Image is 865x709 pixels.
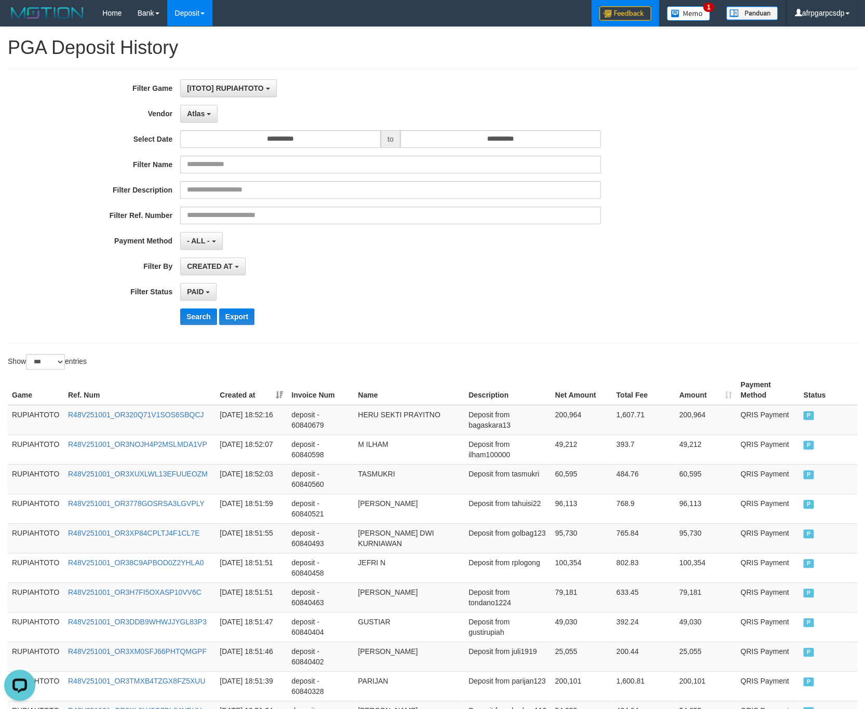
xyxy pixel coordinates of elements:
[551,405,612,435] td: 200,964
[180,79,276,97] button: [ITOTO] RUPIAHTOTO
[736,642,799,671] td: QRIS Payment
[287,375,354,405] th: Invoice Num
[180,257,246,275] button: CREATED AT
[8,612,64,642] td: RUPIAHTOTO
[8,375,64,405] th: Game
[287,434,354,464] td: deposit - 60840598
[675,642,736,671] td: 25,055
[464,464,551,494] td: Deposit from tasmukri
[803,677,814,686] span: PAID
[287,553,354,582] td: deposit - 60840458
[354,553,464,582] td: JEFRI N
[215,464,287,494] td: [DATE] 18:52:03
[612,671,675,701] td: 1,600.81
[8,553,64,582] td: RUPIAHTOTO
[287,494,354,523] td: deposit - 60840521
[8,523,64,553] td: RUPIAHTOTO
[287,642,354,671] td: deposit - 60840402
[464,405,551,435] td: Deposit from bagaskara13
[8,5,87,21] img: MOTION_logo.png
[612,464,675,494] td: 484.76
[667,6,710,21] img: Button%20Memo.svg
[464,375,551,405] th: Description
[675,464,736,494] td: 60,595
[551,523,612,553] td: 95,730
[8,642,64,671] td: RUPIAHTOTO
[612,405,675,435] td: 1,607.71
[599,6,651,21] img: Feedback.jpg
[803,411,814,420] span: PAID
[612,553,675,582] td: 802.83
[736,612,799,642] td: QRIS Payment
[354,642,464,671] td: [PERSON_NAME]
[354,612,464,642] td: GUSTIAR
[215,553,287,582] td: [DATE] 18:51:51
[464,523,551,553] td: Deposit from golbag123
[736,494,799,523] td: QRIS Payment
[464,582,551,612] td: Deposit from tondano1224
[803,470,814,479] span: PAID
[68,677,206,685] a: R48V251001_OR3TMXB4TZGX8FZ5XUU
[68,558,204,567] a: R48V251001_OR38C9APBOD0Z2YHLA0
[215,642,287,671] td: [DATE] 18:51:46
[68,411,204,419] a: R48V251001_OR320Q71V1SOS6SBQCJ
[4,4,35,35] button: Open LiveChat chat widget
[612,612,675,642] td: 392.24
[8,582,64,612] td: RUPIAHTOTO
[675,612,736,642] td: 49,030
[180,283,217,301] button: PAID
[215,523,287,553] td: [DATE] 18:51:55
[287,464,354,494] td: deposit - 60840560
[726,6,778,20] img: panduan.png
[219,308,254,325] button: Export
[26,354,65,370] select: Showentries
[354,434,464,464] td: M ILHAM
[464,642,551,671] td: Deposit from juli1919
[68,588,201,596] a: R48V251001_OR3H7FI5OXASP10VV6C
[215,375,287,405] th: Created at: activate to sort column ascending
[551,464,612,494] td: 60,595
[68,499,205,508] a: R48V251001_OR3778GOSRSA3LGVPLY
[68,618,207,626] a: R48V251001_OR3DDB9WHWJJYGL83P3
[8,354,87,370] label: Show entries
[354,582,464,612] td: [PERSON_NAME]
[736,464,799,494] td: QRIS Payment
[187,84,264,92] span: [ITOTO] RUPIAHTOTO
[803,559,814,568] span: PAID
[736,553,799,582] td: QRIS Payment
[551,671,612,701] td: 200,101
[68,470,208,478] a: R48V251001_OR3XUXLWL13EFUUEOZM
[551,612,612,642] td: 49,030
[736,375,799,405] th: Payment Method
[215,582,287,612] td: [DATE] 18:51:51
[675,671,736,701] td: 200,101
[551,494,612,523] td: 96,113
[551,642,612,671] td: 25,055
[8,434,64,464] td: RUPIAHTOTO
[187,288,204,296] span: PAID
[8,405,64,435] td: RUPIAHTOTO
[215,434,287,464] td: [DATE] 18:52:07
[551,582,612,612] td: 79,181
[354,375,464,405] th: Name
[736,434,799,464] td: QRIS Payment
[187,262,233,270] span: CREATED AT
[187,110,205,118] span: Atlas
[736,523,799,553] td: QRIS Payment
[381,130,400,148] span: to
[354,523,464,553] td: [PERSON_NAME] DWI KURNIAWAN
[675,434,736,464] td: 49,212
[612,642,675,671] td: 200.44
[354,671,464,701] td: PARIJAN
[8,37,857,58] h1: PGA Deposit History
[736,671,799,701] td: QRIS Payment
[215,405,287,435] td: [DATE] 18:52:16
[675,523,736,553] td: 95,730
[68,440,207,448] a: R48V251001_OR3NOJH4P2MSLMDA1VP
[736,405,799,435] td: QRIS Payment
[464,434,551,464] td: Deposit from ilham100000
[803,589,814,597] span: PAID
[675,375,736,405] th: Amount: activate to sort column ascending
[612,582,675,612] td: 633.45
[675,405,736,435] td: 200,964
